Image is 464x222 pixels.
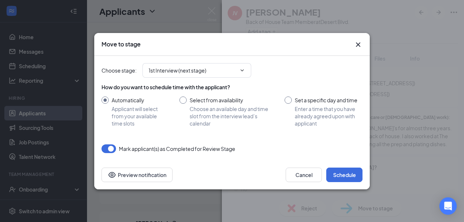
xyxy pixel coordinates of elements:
span: Choose stage : [101,66,137,74]
button: Close [354,40,362,49]
button: Cancel [286,168,322,182]
span: Mark applicant(s) as Completed for Review Stage [119,144,235,153]
svg: Cross [354,40,362,49]
div: Open Intercom Messenger [439,197,457,215]
svg: Eye [108,170,116,179]
button: Schedule [326,168,362,182]
div: How do you want to schedule time with the applicant? [101,83,362,91]
h3: Move to stage [101,40,141,48]
button: Preview notificationEye [101,168,173,182]
svg: ChevronDown [239,67,245,73]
